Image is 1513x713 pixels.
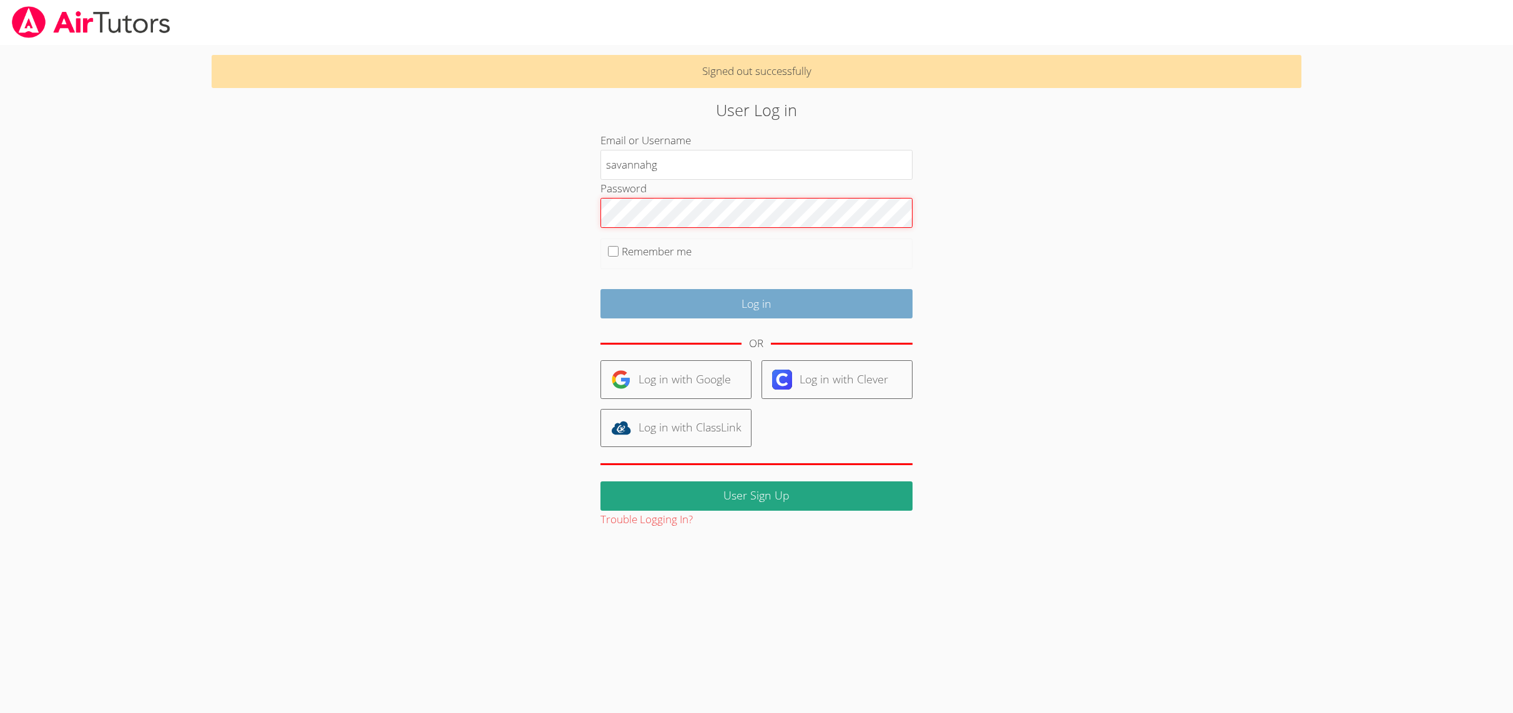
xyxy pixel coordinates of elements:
img: clever-logo-6eab21bc6e7a338710f1a6ff85c0baf02591cd810cc4098c63d3a4b26e2feb20.svg [772,370,792,390]
a: Log in with ClassLink [600,409,752,447]
img: classlink-logo-d6bb404cc1216ec64c9a2012d9dc4662098be43eaf13dc465df04b49fa7ab582.svg [611,418,631,438]
label: Password [600,181,647,195]
a: User Sign Up [600,481,913,511]
div: OR [749,335,763,353]
a: Log in with Clever [761,360,913,398]
label: Remember me [622,244,692,258]
a: Log in with Google [600,360,752,398]
label: Email or Username [600,133,691,147]
img: google-logo-50288ca7cdecda66e5e0955fdab243c47b7ad437acaf1139b6f446037453330a.svg [611,370,631,390]
h2: User Log in [348,98,1165,122]
p: Signed out successfully [212,55,1301,88]
img: airtutors_banner-c4298cdbf04f3fff15de1276eac7730deb9818008684d7c2e4769d2f7ddbe033.png [11,6,172,38]
button: Trouble Logging In? [600,511,693,529]
input: Log in [600,289,913,318]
